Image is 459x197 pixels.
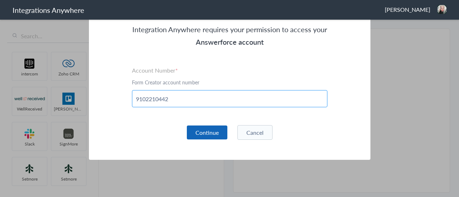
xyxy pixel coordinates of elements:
img: 7dfa36a4-3bbb-44a8-b441-41a940f13a04.png [437,5,446,14]
button: Cancel [237,125,273,140]
button: Continue [187,125,227,139]
h1: Integrations Anywhere [13,5,84,15]
p: Integration Anywhere requires your permission to access your [132,23,327,36]
label: Account Number [132,66,327,74]
span: [PERSON_NAME] [385,5,430,14]
h3: Answerforce account [132,36,327,48]
p: Form Creator account number [132,79,327,86]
